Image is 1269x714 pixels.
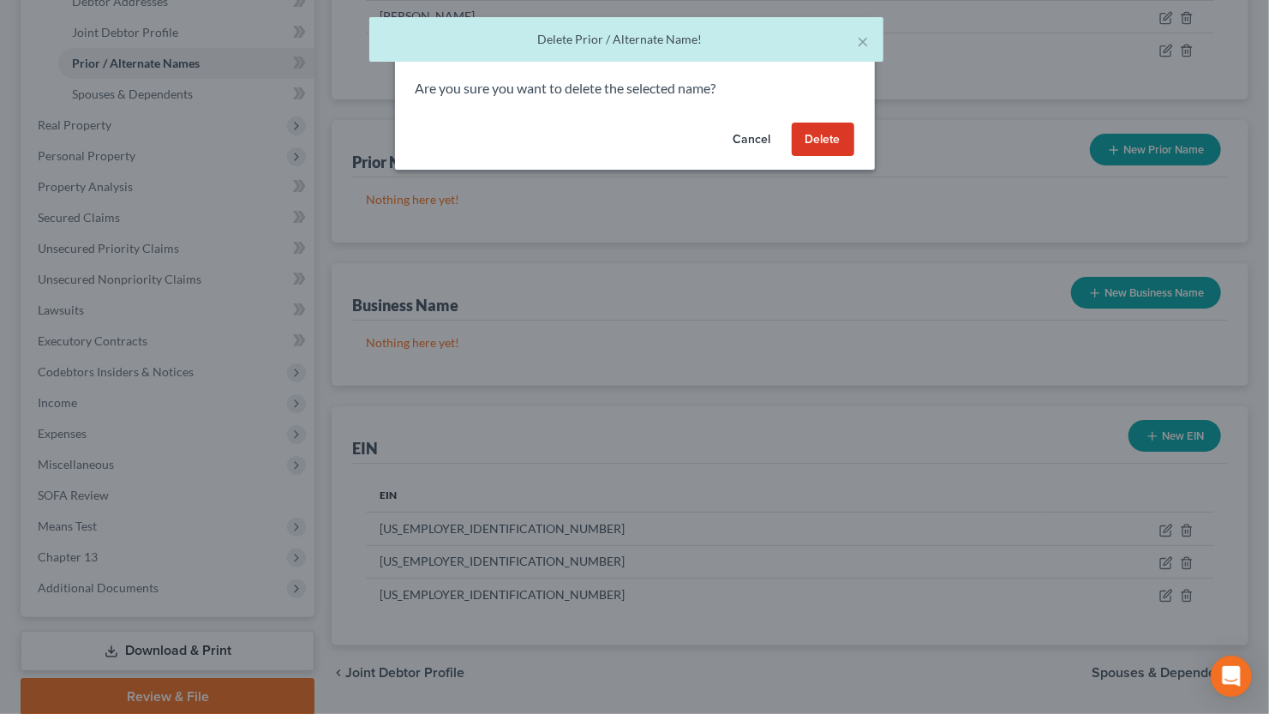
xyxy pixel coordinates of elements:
[792,123,854,157] button: Delete
[416,79,854,99] p: Are you sure you want to delete the selected name?
[1211,656,1252,697] div: Open Intercom Messenger
[720,123,785,157] button: Cancel
[383,31,870,48] div: Delete Prior / Alternate Name!
[858,31,870,51] button: ×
